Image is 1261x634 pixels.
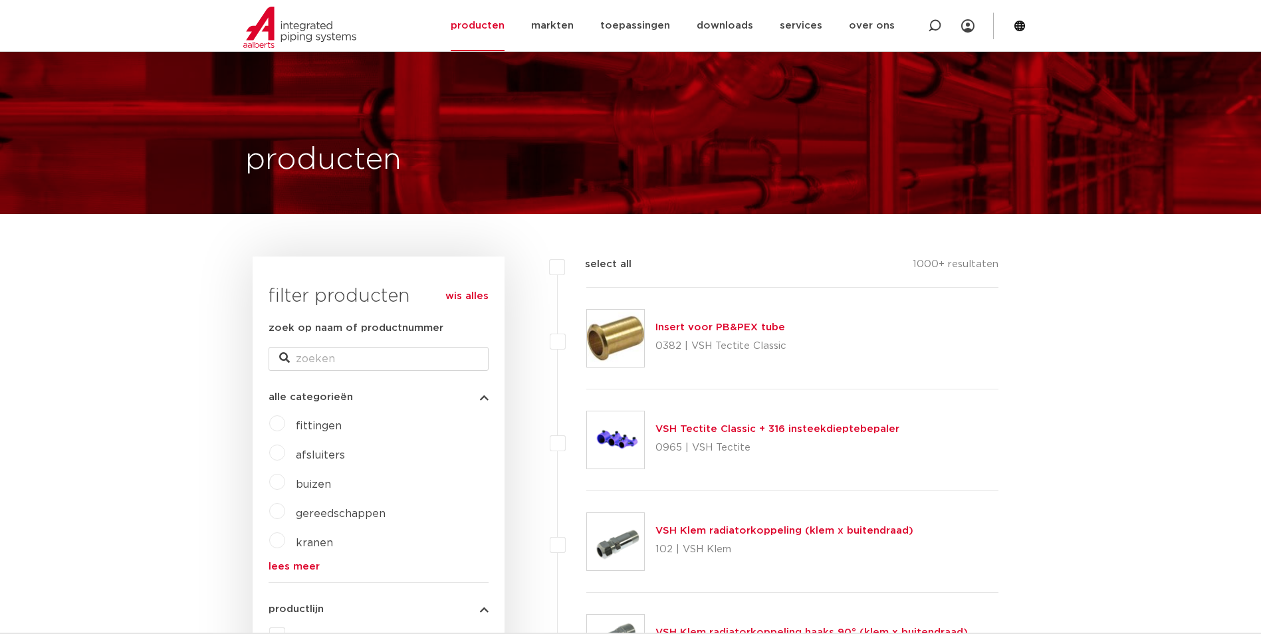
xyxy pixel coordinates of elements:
[655,336,786,357] p: 0382 | VSH Tectite Classic
[269,392,489,402] button: alle categorieën
[655,322,785,332] a: Insert voor PB&PEX tube
[296,421,342,431] a: fittingen
[296,479,331,490] a: buizen
[269,562,489,572] a: lees meer
[655,424,899,434] a: VSH Tectite Classic + 316 insteekdieptebepaler
[269,392,353,402] span: alle categorieën
[445,288,489,304] a: wis alles
[245,139,401,181] h1: producten
[269,320,443,336] label: zoek op naam of productnummer
[587,411,644,469] img: Thumbnail for VSH Tectite Classic + 316 insteekdieptebepaler
[587,310,644,367] img: Thumbnail for Insert voor PB&PEX tube
[269,347,489,371] input: zoeken
[296,538,333,548] a: kranen
[587,513,644,570] img: Thumbnail for VSH Klem radiatorkoppeling (klem x buitendraad)
[565,257,631,272] label: select all
[655,437,899,459] p: 0965 | VSH Tectite
[913,257,998,277] p: 1000+ resultaten
[269,604,324,614] span: productlijn
[269,604,489,614] button: productlijn
[655,539,913,560] p: 102 | VSH Klem
[296,508,386,519] a: gereedschappen
[655,526,913,536] a: VSH Klem radiatorkoppeling (klem x buitendraad)
[296,450,345,461] a: afsluiters
[269,283,489,310] h3: filter producten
